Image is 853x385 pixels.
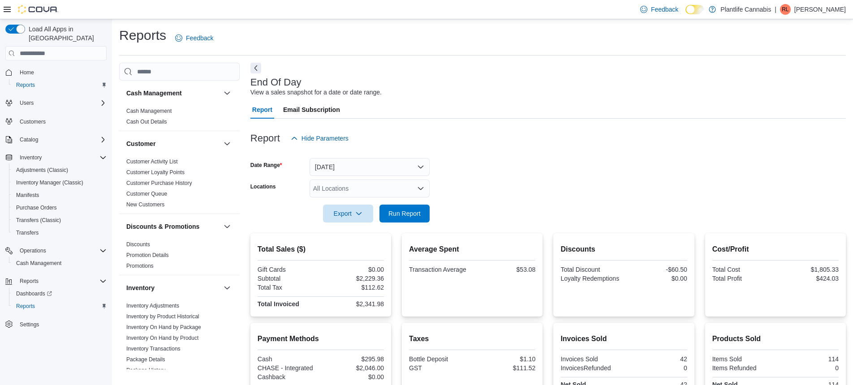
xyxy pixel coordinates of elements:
[126,139,220,148] button: Customer
[126,335,198,341] a: Inventory On Hand by Product
[126,334,198,342] span: Inventory On Hand by Product
[172,29,217,47] a: Feedback
[126,222,220,231] button: Discounts & Promotions
[126,324,201,331] span: Inventory On Hand by Package
[126,158,178,165] a: Customer Activity List
[222,221,233,232] button: Discounts & Promotions
[258,244,384,255] h2: Total Sales ($)
[126,89,182,98] h3: Cash Management
[780,4,791,15] div: Rob Loree
[126,222,199,231] h3: Discounts & Promotions
[560,355,622,363] div: Invoices Sold
[474,355,535,363] div: $1.10
[258,275,319,282] div: Subtotal
[16,98,37,108] button: Users
[250,77,302,88] h3: End Of Day
[712,244,839,255] h2: Cost/Profit
[16,290,52,297] span: Dashboards
[9,164,110,176] button: Adjustments (Classic)
[20,154,42,161] span: Inventory
[409,364,470,372] div: GST
[13,190,107,201] span: Manifests
[2,275,110,287] button: Reports
[16,217,61,224] span: Transfers (Classic)
[13,215,65,226] a: Transfers (Classic)
[16,98,107,108] span: Users
[777,275,839,282] div: $424.03
[222,88,233,98] button: Cash Management
[126,283,155,292] h3: Inventory
[126,241,150,248] span: Discounts
[2,244,110,257] button: Operations
[13,202,107,213] span: Purchase Orders
[560,275,622,282] div: Loyalty Redemptions
[323,205,373,222] button: Export
[712,266,774,273] div: Total Cost
[2,66,110,79] button: Home
[222,138,233,149] button: Customer
[13,227,107,238] span: Transfers
[13,227,42,238] a: Transfers
[16,204,57,211] span: Purchase Orders
[323,300,384,308] div: $2,341.98
[323,275,384,282] div: $2,229.36
[2,97,110,109] button: Users
[16,81,35,89] span: Reports
[20,118,46,125] span: Customers
[20,247,46,254] span: Operations
[126,119,167,125] a: Cash Out Details
[9,176,110,189] button: Inventory Manager (Classic)
[13,202,60,213] a: Purchase Orders
[25,25,107,43] span: Load All Apps in [GEOGRAPHIC_DATA]
[16,179,83,186] span: Inventory Manager (Classic)
[258,355,319,363] div: Cash
[250,63,261,73] button: Next
[126,169,185,175] a: Customer Loyalty Points
[250,133,280,144] h3: Report
[16,116,49,127] a: Customers
[777,266,839,273] div: $1,805.33
[126,346,181,352] a: Inventory Transactions
[126,356,165,363] span: Package Details
[16,115,107,127] span: Customers
[2,318,110,331] button: Settings
[16,303,35,310] span: Reports
[16,319,43,330] a: Settings
[16,152,107,163] span: Inventory
[126,345,181,352] span: Inventory Transactions
[9,227,110,239] button: Transfers
[13,80,107,90] span: Reports
[13,165,72,175] a: Adjustments (Classic)
[126,107,172,115] span: Cash Management
[16,134,107,145] span: Catalog
[328,205,368,222] span: Export
[16,167,68,174] span: Adjustments (Classic)
[794,4,846,15] p: [PERSON_NAME]
[16,67,107,78] span: Home
[9,201,110,214] button: Purchase Orders
[712,355,774,363] div: Items Sold
[560,334,687,344] h2: Invoices Sold
[126,302,179,309] span: Inventory Adjustments
[126,252,169,259] span: Promotion Details
[323,266,384,273] div: $0.00
[126,262,154,269] span: Promotions
[13,301,107,312] span: Reports
[9,287,110,300] a: Dashboards
[2,115,110,128] button: Customers
[16,319,107,330] span: Settings
[126,139,155,148] h3: Customer
[222,282,233,293] button: Inventory
[258,334,384,344] h2: Payment Methods
[777,355,839,363] div: 114
[775,4,776,15] p: |
[409,266,470,273] div: Transaction Average
[409,334,535,344] h2: Taxes
[126,201,164,208] span: New Customers
[626,355,687,363] div: 42
[302,134,349,143] span: Hide Parameters
[258,373,319,381] div: Cashback
[323,284,384,291] div: $112.62
[13,165,107,175] span: Adjustments (Classic)
[20,69,34,76] span: Home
